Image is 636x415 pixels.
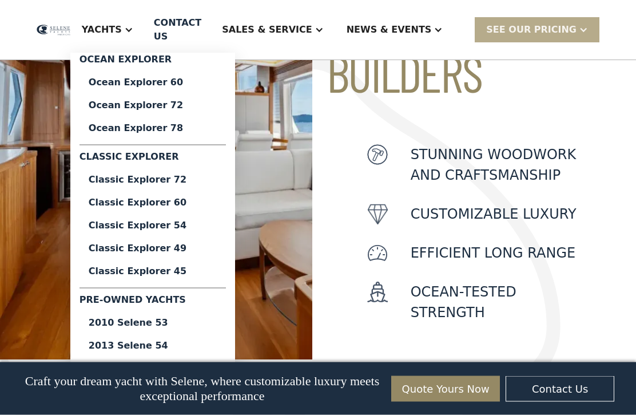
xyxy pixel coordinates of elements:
[37,25,70,35] img: logo
[79,94,226,117] a: Ocean Explorer 72
[411,204,577,225] p: customizable luxury
[475,17,599,42] div: SEE Our Pricing
[79,191,226,214] a: Classic Explorer 60
[70,53,235,371] nav: Yachts
[79,293,226,311] div: Pre-Owned Yachts
[79,168,226,191] a: Classic Explorer 72
[79,260,226,283] a: Classic Explorer 45
[89,221,217,230] div: Classic Explorer 54
[89,244,217,253] div: Classic Explorer 49
[70,7,145,53] div: Yachts
[411,282,587,323] p: Ocean-Tested Strength
[79,53,226,71] div: Ocean Explorer
[411,145,587,186] p: Stunning woodwork and craftsmanship
[79,117,226,140] a: Ocean Explorer 78
[79,334,226,357] a: 2013 Selene 54
[391,376,500,402] a: Quote Yours Now
[79,214,226,237] a: Classic Explorer 54
[82,23,122,37] div: Yachts
[272,48,499,99] span: Builders
[79,71,226,94] a: Ocean Explorer 60
[486,23,577,37] div: SEE Our Pricing
[411,243,576,264] p: Efficient Long Range
[89,78,217,87] div: Ocean Explorer 60
[79,237,226,260] a: Classic Explorer 49
[335,7,455,53] div: News & EVENTS
[79,150,226,168] div: Classic Explorer
[506,376,614,402] a: Contact Us
[79,311,226,334] a: 2010 Selene 53
[154,16,201,44] div: Contact US
[222,23,312,37] div: Sales & Service
[89,318,217,327] div: 2010 Selene 53
[347,23,432,37] div: News & EVENTS
[89,267,217,276] div: Classic Explorer 45
[89,341,217,350] div: 2013 Selene 54
[89,175,217,184] div: Classic Explorer 72
[22,374,383,404] p: Craft your dream yacht with Selene, where customizable luxury meets exceptional performance
[89,101,217,110] div: Ocean Explorer 72
[367,204,388,225] img: icon
[210,7,335,53] div: Sales & Service
[89,124,217,133] div: Ocean Explorer 78
[89,198,217,207] div: Classic Explorer 60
